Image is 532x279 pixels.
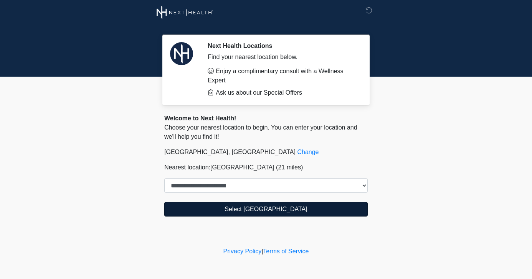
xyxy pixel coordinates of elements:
span: [GEOGRAPHIC_DATA], [GEOGRAPHIC_DATA] [164,149,296,155]
span: [GEOGRAPHIC_DATA] [210,164,274,171]
li: Enjoy a complimentary consult with a Wellness Expert [208,67,356,85]
span: (21 miles) [276,164,303,171]
a: Privacy Policy [223,248,262,254]
a: Change [297,149,319,155]
div: Find your nearest location below. [208,53,356,62]
li: Ask us about our Special Offers [208,88,356,97]
span: Choose your nearest location to begin. You can enter your location and we'll help you find it! [164,124,357,140]
a: | [261,248,263,254]
a: Terms of Service [263,248,309,254]
button: Select [GEOGRAPHIC_DATA] [164,202,368,217]
img: Next Health Wellness Logo [157,6,213,19]
div: Welcome to Next Health! [164,114,368,123]
img: Agent Avatar [170,42,193,65]
h2: Next Health Locations [208,42,356,49]
p: Nearest location: [164,163,368,172]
